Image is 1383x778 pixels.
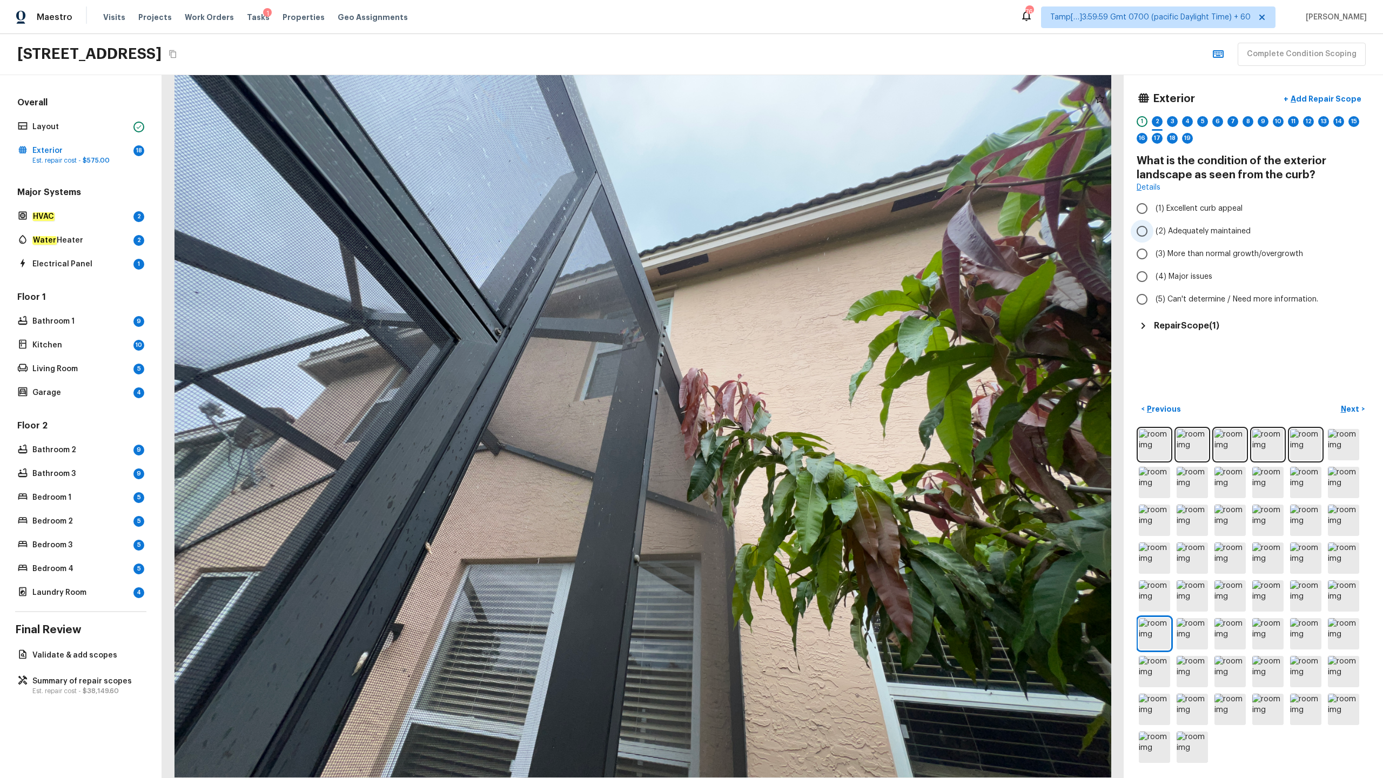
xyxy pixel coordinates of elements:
[1328,656,1359,687] img: room img
[32,564,129,574] p: Bedroom 4
[1290,656,1321,687] img: room img
[133,516,144,527] div: 5
[1197,116,1208,127] div: 5
[1182,133,1193,144] div: 19
[166,47,180,61] button: Copy Address
[32,516,129,527] p: Bedroom 2
[32,687,140,695] p: Est. repair cost -
[133,316,144,327] div: 9
[1139,467,1170,498] img: room img
[1139,732,1170,763] img: room img
[1258,116,1268,127] div: 9
[32,145,129,156] p: Exterior
[1177,618,1208,649] img: room img
[1252,580,1284,612] img: room img
[1290,429,1321,460] img: room img
[32,316,129,327] p: Bathroom 1
[1290,694,1321,725] img: room img
[133,364,144,374] div: 5
[15,186,146,200] h5: Major Systems
[1177,429,1208,460] img: room img
[17,44,162,64] h2: [STREET_ADDRESS]
[15,420,146,434] h5: Floor 2
[32,676,140,687] p: Summary of repair scopes
[1156,226,1251,237] span: (2) Adequately maintained
[1154,320,1219,332] h5: Repair Scope ( 1 )
[1252,429,1284,460] img: room img
[1290,542,1321,574] img: room img
[1182,116,1193,127] div: 4
[1328,429,1359,460] img: room img
[1252,505,1284,536] img: room img
[1214,580,1246,612] img: room img
[283,12,325,23] span: Properties
[32,540,129,551] p: Bedroom 3
[1025,6,1033,17] div: 764
[32,468,129,479] p: Bathroom 3
[1273,116,1284,127] div: 10
[263,8,272,19] div: 1
[1167,133,1178,144] div: 18
[1137,400,1185,418] button: <Previous
[32,340,129,351] p: Kitchen
[1252,618,1284,649] img: room img
[1139,618,1170,649] img: room img
[1252,542,1284,574] img: room img
[1139,656,1170,687] img: room img
[1328,694,1359,725] img: room img
[1139,694,1170,725] img: room img
[1152,116,1163,127] div: 2
[1341,404,1361,414] p: Next
[133,387,144,398] div: 4
[1328,580,1359,612] img: room img
[338,12,408,23] span: Geo Assignments
[1290,467,1321,498] img: room img
[15,623,146,637] h4: Final Review
[1156,203,1243,214] span: (1) Excellent curb appeal
[1177,467,1208,498] img: room img
[1156,294,1318,305] span: (5) Can't determine / Need more information.
[133,235,144,246] div: 2
[133,492,144,503] div: 5
[1252,694,1284,725] img: room img
[1139,580,1170,612] img: room img
[1137,116,1147,127] div: 1
[32,445,129,455] p: Bathroom 2
[1301,12,1367,23] span: [PERSON_NAME]
[1290,618,1321,649] img: room img
[32,236,57,245] em: Water
[15,97,146,111] h5: Overall
[103,12,125,23] span: Visits
[32,364,129,374] p: Living Room
[32,492,129,503] p: Bedroom 1
[32,387,129,398] p: Garage
[1177,732,1208,763] img: room img
[1335,400,1370,418] button: Next>
[1214,505,1246,536] img: room img
[1167,116,1178,127] div: 3
[133,211,144,222] div: 2
[15,291,146,305] h5: Floor 1
[1214,694,1246,725] img: room img
[32,650,140,661] p: Validate & add scopes
[1252,467,1284,498] img: room img
[133,145,144,156] div: 18
[1214,618,1246,649] img: room img
[83,688,119,694] span: $38,149.60
[83,157,110,164] span: $575.00
[133,259,144,270] div: 1
[1177,505,1208,536] img: room img
[1214,467,1246,498] img: room img
[1290,580,1321,612] img: room img
[1177,580,1208,612] img: room img
[1328,542,1359,574] img: room img
[1275,88,1370,110] button: +Add Repair Scope
[1303,116,1314,127] div: 12
[1252,656,1284,687] img: room img
[1348,116,1359,127] div: 15
[1243,116,1253,127] div: 8
[138,12,172,23] span: Projects
[37,12,72,23] span: Maestro
[133,564,144,574] div: 5
[1214,542,1246,574] img: room img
